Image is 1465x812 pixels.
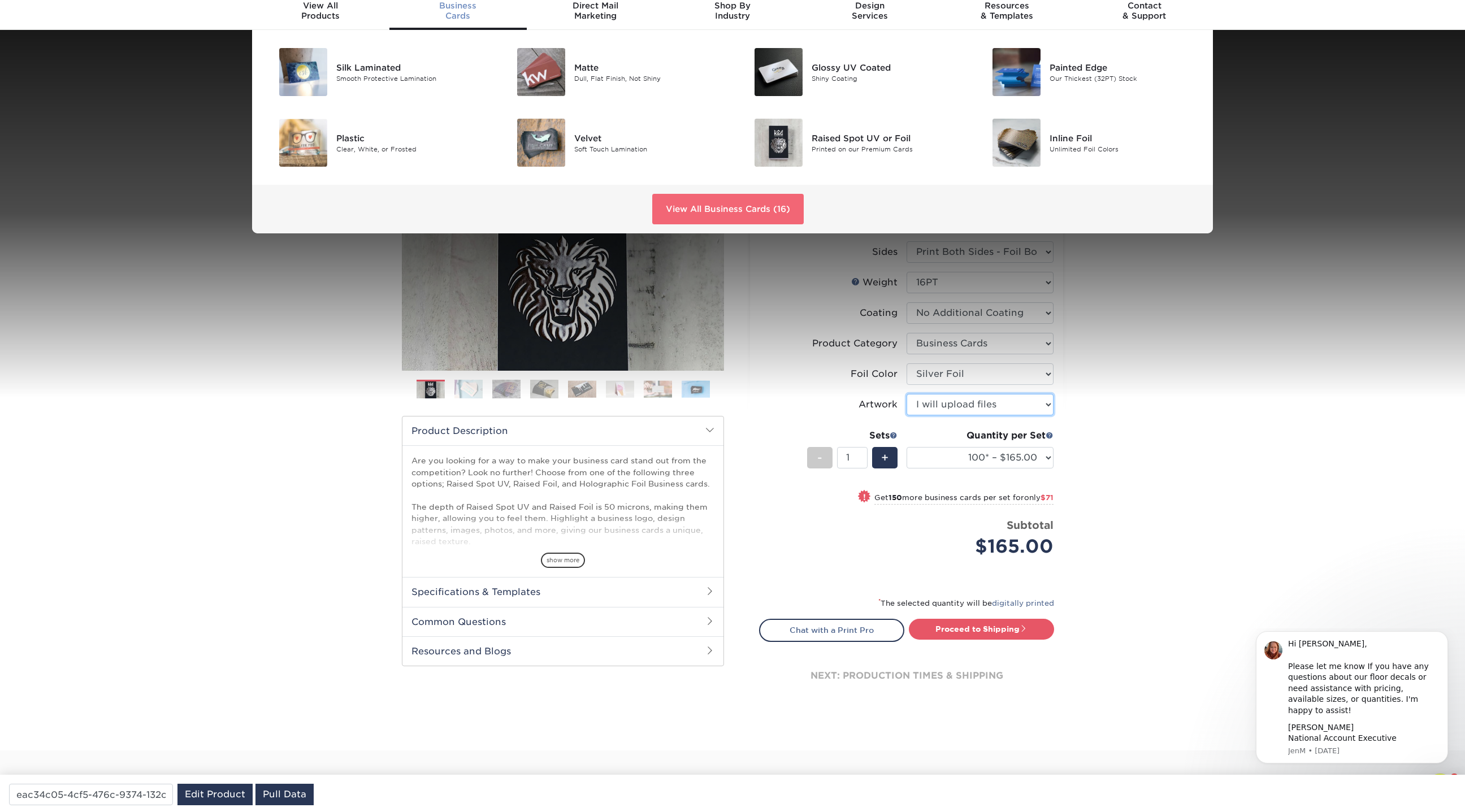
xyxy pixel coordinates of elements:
[541,553,585,568] span: show more
[1076,1,1213,11] span: Contact
[664,1,801,11] span: Shop By
[177,784,253,805] a: Edit Product
[574,73,724,83] div: Dull, Flat Finish, Not Shiny
[411,455,714,674] p: Are you looking for a way to make your business card stand out from the competition? Look no furt...
[878,599,1054,607] small: The selected quantity will be
[812,61,961,73] div: Glossy UV Coated
[517,119,565,167] img: Velvet Business Cards
[266,44,487,101] a: Silk Laminated Business Cards Silk Laminated Smooth Protective Lamination
[979,44,1200,101] a: Painted Edge Business Cards Painted Edge Our Thickest (32PT) Stock
[252,1,389,21] div: Products
[915,533,1054,560] div: $165.00
[807,429,898,442] div: Sets
[992,48,1041,96] img: Painted Edge Business Cards
[1007,519,1054,531] strong: Subtotal
[863,491,866,503] span: !
[979,114,1200,171] a: Inline Foil Business Cards Inline Foil Unlimited Foil Colors
[574,132,724,144] div: Velvet
[812,73,961,83] div: Shiny Coating
[992,599,1054,607] a: digitally printed
[859,398,898,411] div: Artwork
[279,119,327,167] img: Plastic Business Cards
[574,144,724,154] div: Soft Touch Lamination
[801,1,938,21] div: Services
[402,577,723,606] h2: Specifications & Templates
[992,119,1041,167] img: Inline Foil Business Cards
[1050,144,1199,154] div: Unlimited Foil Colors
[888,493,902,502] strong: 150
[389,1,527,11] span: Business
[252,1,389,11] span: View All
[817,449,822,466] span: -
[504,44,725,101] a: Matte Business Cards Matte Dull, Flat Finish, Not Shiny
[1450,774,1459,783] span: 7
[741,44,962,101] a: Glossy UV Coated Business Cards Glossy UV Coated Shiny Coating
[336,73,486,83] div: Smooth Protective Lamination
[938,1,1076,11] span: Resources
[881,449,888,466] span: +
[909,619,1054,639] a: Proceed to Shipping
[1427,774,1454,801] iframe: Intercom live chat
[336,61,486,73] div: Silk Laminated
[1239,628,1465,806] iframe: Intercom notifications message
[389,1,527,21] div: Cards
[255,784,314,805] a: Pull Data
[812,144,961,154] div: Printed on our Premium Cards
[402,607,723,636] h2: Common Questions
[652,194,804,224] a: View All Business Cards (16)
[1050,61,1199,73] div: Painted Edge
[938,1,1076,21] div: & Templates
[1024,493,1054,502] span: only
[874,493,1054,505] small: Get more business cards per set for
[1050,73,1199,83] div: Our Thickest (32PT) Stock
[759,619,904,641] a: Chat with a Print Pro
[504,114,725,171] a: Velvet Business Cards Velvet Soft Touch Lamination
[1050,132,1199,144] div: Inline Foil
[527,1,664,11] span: Direct Mail
[402,636,723,666] h2: Resources and Blogs
[755,48,803,96] img: Glossy UV Coated Business Cards
[266,114,487,171] a: Plastic Business Cards Plastic Clear, White, or Frosted
[812,132,961,144] div: Raised Spot UV or Foil
[759,642,1054,710] div: next: production times & shipping
[574,61,724,73] div: Matte
[755,119,803,167] img: Raised Spot UV or Foil Business Cards
[741,114,962,171] a: Raised Spot UV or Foil Business Cards Raised Spot UV or Foil Printed on our Premium Cards
[907,429,1054,442] div: Quantity per Set
[1076,1,1213,21] div: & Support
[336,144,486,154] div: Clear, White, or Frosted
[279,48,327,96] img: Silk Laminated Business Cards
[527,1,664,21] div: Marketing
[517,48,565,96] img: Matte Business Cards
[402,416,723,445] h2: Product Description
[336,132,486,144] div: Plastic
[1041,493,1054,502] span: $71
[801,1,938,11] span: Design
[664,1,801,21] div: Industry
